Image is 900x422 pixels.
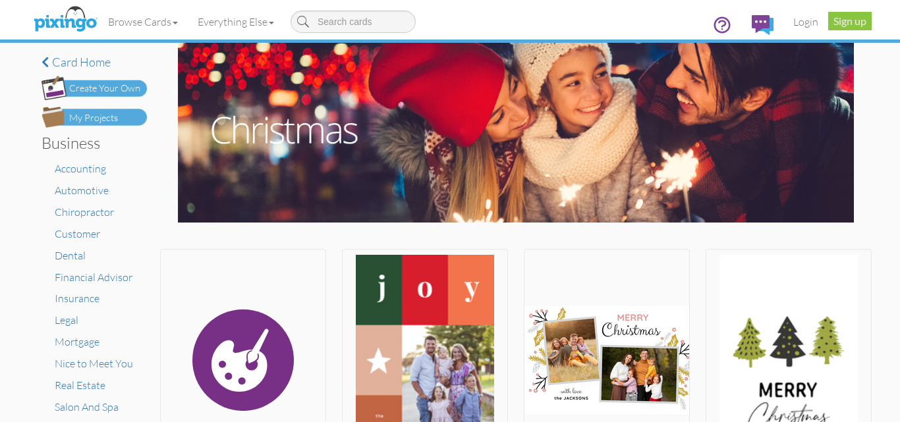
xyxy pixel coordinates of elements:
[98,5,188,38] a: Browse Cards
[55,205,114,219] a: Chiropractor
[42,76,147,100] img: create-own-button.png
[291,11,416,33] input: Search cards
[55,271,132,284] a: Financial Advisor
[69,111,118,125] div: My Projects
[55,184,109,197] a: Automotive
[42,56,147,69] a: Card home
[69,82,140,95] div: Create Your Own
[55,313,78,327] a: Legal
[188,5,284,38] a: Everything Else
[178,43,854,223] img: christmas.jpg
[42,107,147,128] img: my-projects-button.png
[55,249,86,262] a: Dental
[55,162,106,175] a: Accounting
[42,134,137,151] h3: Business
[752,15,773,35] img: comments.svg
[55,292,99,305] a: Insurance
[55,335,99,348] a: Mortgage
[55,227,100,240] a: Customer
[783,5,828,38] a: Login
[55,379,105,392] a: Real Estate
[828,12,872,30] a: Sign up
[899,421,900,422] iframe: Chat
[55,400,119,413] a: Salon And Spa
[30,3,100,36] img: pixingo logo
[55,357,133,370] a: Nice to Meet You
